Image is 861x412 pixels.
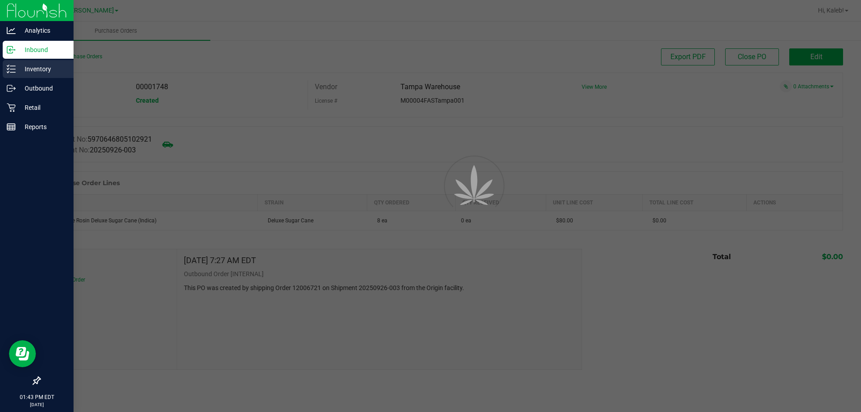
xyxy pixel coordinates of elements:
iframe: Resource center [9,340,36,367]
inline-svg: Reports [7,122,16,131]
inline-svg: Inbound [7,45,16,54]
p: Inventory [16,64,70,74]
p: Retail [16,102,70,113]
inline-svg: Retail [7,103,16,112]
p: Inbound [16,44,70,55]
inline-svg: Inventory [7,65,16,74]
p: Reports [16,121,70,132]
inline-svg: Outbound [7,84,16,93]
p: [DATE] [4,401,70,408]
p: Analytics [16,25,70,36]
p: Outbound [16,83,70,94]
p: 01:43 PM EDT [4,393,70,401]
inline-svg: Analytics [7,26,16,35]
